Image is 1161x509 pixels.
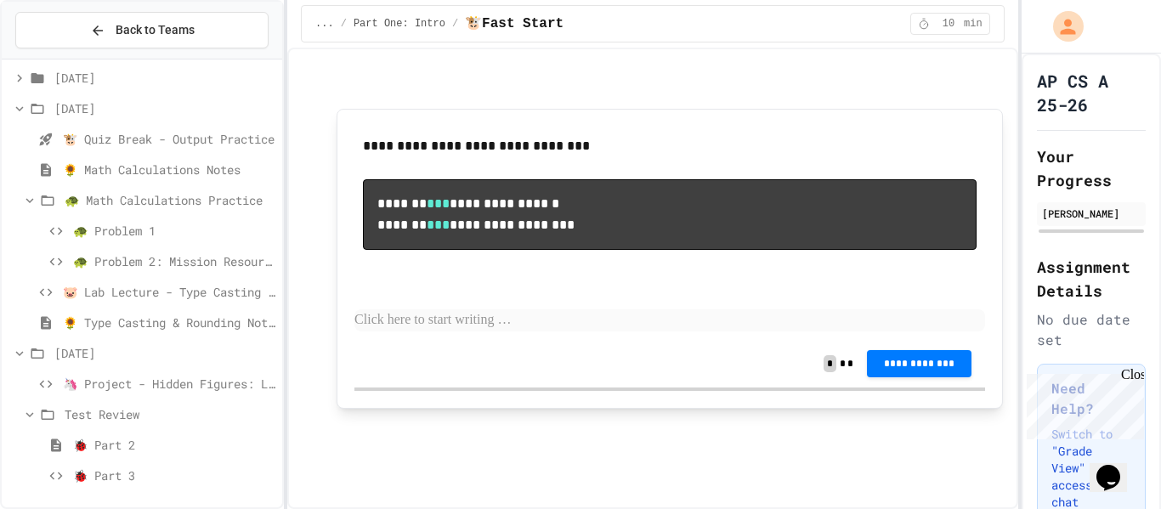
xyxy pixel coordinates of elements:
[1037,309,1146,350] div: No due date set
[65,405,275,423] span: Test Review
[73,222,275,240] span: 🐢 Problem 1
[964,17,983,31] span: min
[63,130,275,148] span: 🐮 Quiz Break - Output Practice
[54,99,275,117] span: [DATE]
[1035,7,1088,46] div: My Account
[354,17,445,31] span: Part One: Intro
[63,283,275,301] span: 🐷 Lab Lecture - Type Casting & Rounding
[54,69,275,87] span: [DATE]
[935,17,962,31] span: 10
[465,14,564,34] span: 🐮Fast Start
[315,17,334,31] span: ...
[63,161,275,178] span: 🌻 Math Calculations Notes
[15,12,269,48] button: Back to Teams
[1042,206,1141,221] div: [PERSON_NAME]
[73,436,275,454] span: 🐞 Part 2
[63,314,275,331] span: 🌻 Type Casting & Rounding Notes
[73,467,275,484] span: 🐞 Part 3
[1090,441,1144,492] iframe: chat widget
[65,191,275,209] span: 🐢 Math Calculations Practice
[7,7,117,108] div: Chat with us now!Close
[1037,144,1146,192] h2: Your Progress
[63,375,275,393] span: 🦄 Project - Hidden Figures: Launch Weight Calculator
[1037,69,1146,116] h1: AP CS A 25-26
[341,17,347,31] span: /
[116,21,195,39] span: Back to Teams
[73,252,275,270] span: 🐢 Problem 2: Mission Resource Calculator
[1037,255,1146,303] h2: Assignment Details
[54,344,275,362] span: [DATE]
[452,17,458,31] span: /
[1020,367,1144,439] iframe: chat widget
